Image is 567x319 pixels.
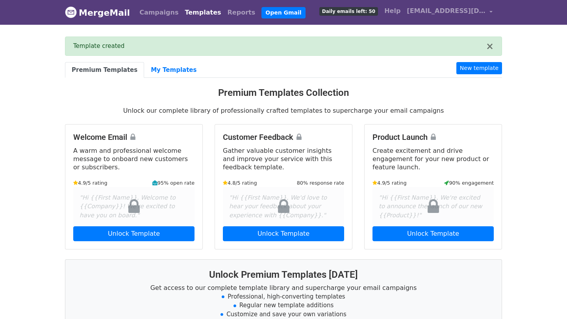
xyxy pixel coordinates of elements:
[136,5,182,20] a: Campaigns
[73,132,195,142] h4: Welcome Email
[456,62,502,74] a: New template
[223,132,344,142] h4: Customer Feedback
[223,226,344,241] a: Unlock Template
[152,179,195,187] small: 95% open rate
[404,3,496,22] a: [EMAIL_ADDRESS][DOMAIN_NAME]
[73,226,195,241] a: Unlock Template
[486,42,494,51] button: ×
[261,7,305,18] a: Open Gmail
[182,5,224,20] a: Templates
[73,42,486,51] div: Template created
[319,7,378,16] span: Daily emails left: 50
[75,284,492,292] p: Get access to our complete template library and supercharge your email campaigns
[223,187,344,226] div: "Hi {{First Name}}, We'd love to hear your feedback about your experience with {{Company}}."
[444,179,494,187] small: 90% engagement
[65,87,502,99] h3: Premium Templates Collection
[144,62,203,78] a: My Templates
[407,6,485,16] span: [EMAIL_ADDRESS][DOMAIN_NAME]
[73,179,107,187] small: 4.9/5 rating
[223,179,257,187] small: 4.8/5 rating
[372,187,494,226] div: "Hi {{First Name}}, We're excited to announce the launch of our new {{Product}}!"
[73,187,195,226] div: "Hi {{First Name}}, Welcome to {{Company}}! We're excited to have you on board."
[372,226,494,241] a: Unlock Template
[65,4,130,21] a: MergeMail
[223,147,344,171] p: Gather valuable customer insights and improve your service with this feedback template.
[75,269,492,280] h3: Unlock Premium Templates [DATE]
[65,106,502,115] p: Unlock our complete library of professionally crafted templates to supercharge your email campaigns
[75,292,492,301] li: Professional, high-converting templates
[316,3,381,19] a: Daily emails left: 50
[65,6,77,18] img: MergeMail logo
[372,147,494,171] p: Create excitement and drive engagement for your new product or feature launch.
[297,179,344,187] small: 80% response rate
[372,132,494,142] h4: Product Launch
[372,179,407,187] small: 4.9/5 rating
[65,62,144,78] a: Premium Templates
[381,3,404,19] a: Help
[75,301,492,310] li: Regular new template additions
[73,147,195,171] p: A warm and professional welcome message to onboard new customers or subscribers.
[224,5,259,20] a: Reports
[75,310,492,319] li: Customize and save your own variations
